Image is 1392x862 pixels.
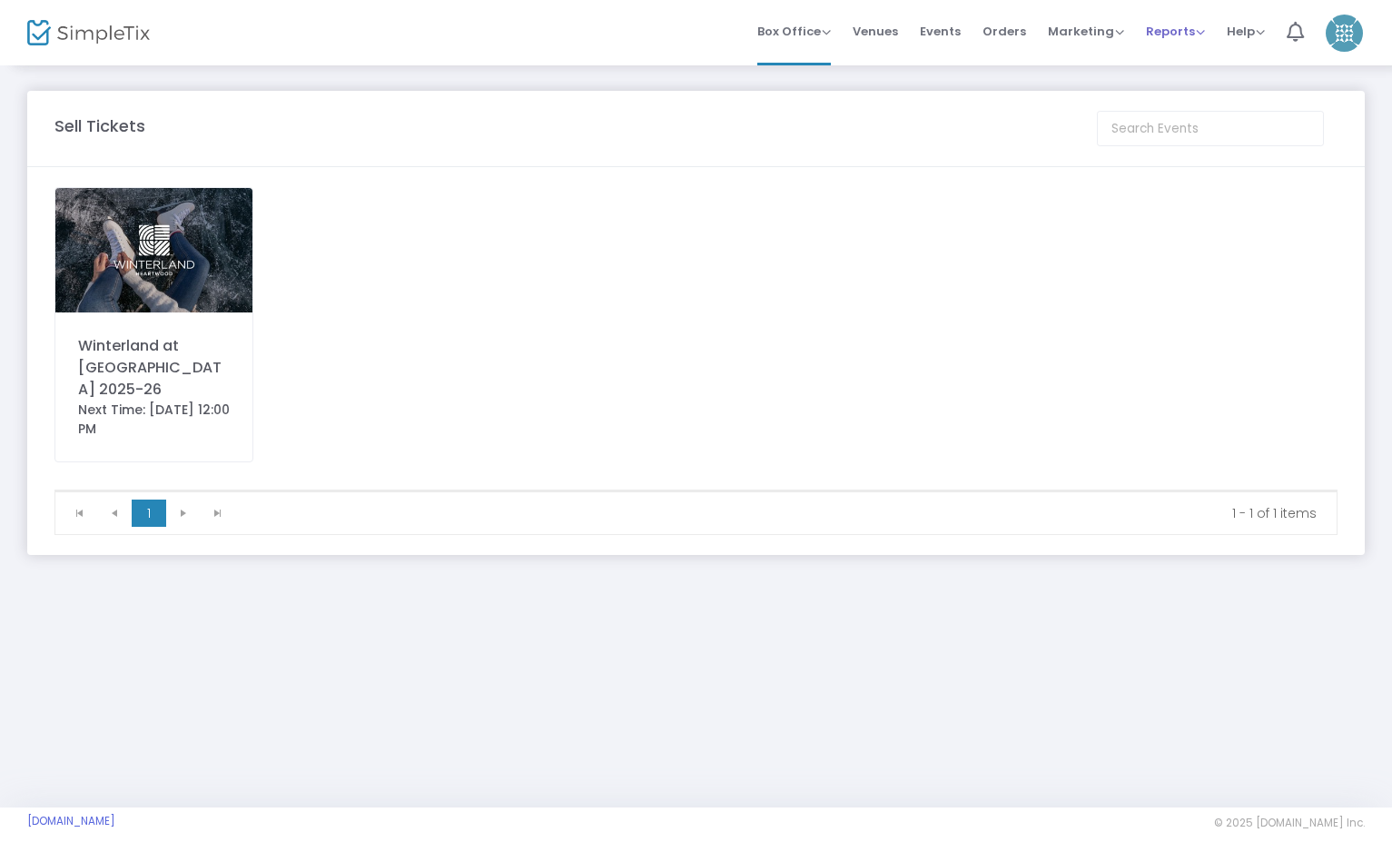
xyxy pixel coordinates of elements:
span: Page 1 [132,500,166,527]
span: Events [920,8,961,54]
span: Box Office [757,23,831,40]
a: [DOMAIN_NAME] [27,814,115,828]
span: Venues [853,8,898,54]
span: Reports [1146,23,1205,40]
div: Winterland at [GEOGRAPHIC_DATA] 2025-26 [78,335,230,401]
span: © 2025 [DOMAIN_NAME] Inc. [1214,816,1365,830]
span: Orders [982,8,1026,54]
div: Data table [55,490,1337,491]
span: Marketing [1048,23,1124,40]
input: Search Events [1097,111,1324,146]
kendo-pager-info: 1 - 1 of 1 items [248,504,1317,522]
img: 638942555592225324Simpletix-750x472.jpg [55,188,252,312]
span: Help [1227,23,1265,40]
div: Next Time: [DATE] 12:00 PM [78,401,230,439]
m-panel-title: Sell Tickets [54,114,145,138]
